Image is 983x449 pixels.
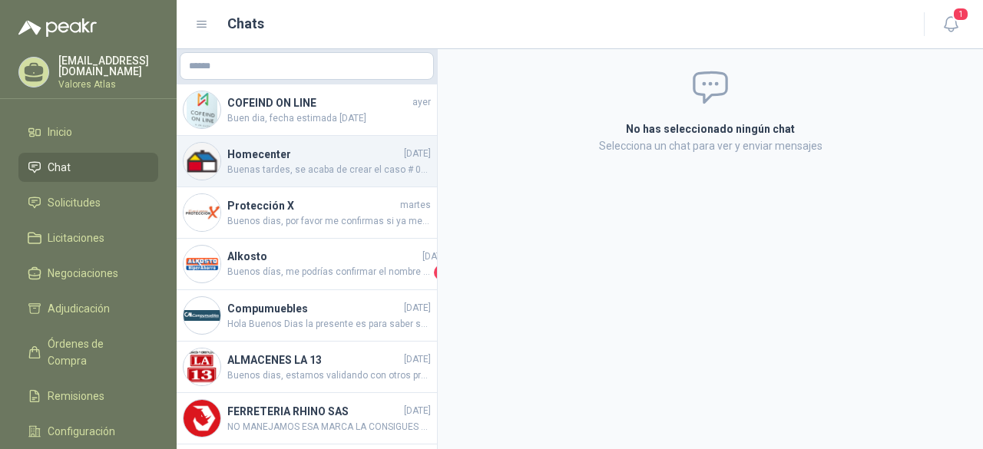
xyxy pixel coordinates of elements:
[48,194,101,211] span: Solicitudes
[58,55,158,77] p: [EMAIL_ADDRESS][DOMAIN_NAME]
[227,13,264,35] h1: Chats
[404,404,431,418] span: [DATE]
[422,249,449,264] span: [DATE]
[48,229,104,246] span: Licitaciones
[412,95,431,110] span: ayer
[227,403,401,420] h4: FERRETERIA RHINO SAS
[184,91,220,128] img: Company Logo
[227,197,397,214] h4: Protección X
[48,335,144,369] span: Órdenes de Compra
[404,301,431,315] span: [DATE]
[456,137,965,154] p: Selecciona un chat para ver y enviar mensajes
[184,348,220,385] img: Company Logo
[18,381,158,411] a: Remisiones
[18,117,158,147] a: Inicio
[48,300,110,317] span: Adjudicación
[48,265,118,282] span: Negociaciones
[177,136,437,187] a: Company LogoHomecenter[DATE]Buenas tardes, se acaba de crear el caso # 08415483. Estaremos inform...
[404,352,431,367] span: [DATE]
[177,290,437,342] a: Company LogoCompumuebles[DATE]Hola Buenos Dias la presente es para saber sobre el envio del escri...
[227,352,401,368] h4: ALMACENES LA 13
[227,317,431,332] span: Hola Buenos Dias la presente es para saber sobre el envio del escritorio decia fecha de entrega 8...
[456,121,965,137] h2: No has seleccionado ningún chat
[227,146,401,163] h4: Homecenter
[184,297,220,334] img: Company Logo
[48,159,71,176] span: Chat
[227,163,431,177] span: Buenas tardes, se acaba de crear el caso # 08415483. Estaremos informando los pasos a seguir.
[227,111,431,126] span: Buen dia, fecha estimada [DATE]
[184,400,220,437] img: Company Logo
[177,239,437,290] a: Company LogoAlkosto[DATE]Buenos días, me podrías confirmar el nombre de la persona que recibe el ...
[18,188,158,217] a: Solicitudes
[227,248,419,265] h4: Alkosto
[18,329,158,375] a: Órdenes de Compra
[48,124,72,140] span: Inicio
[177,342,437,393] a: Company LogoALMACENES LA 13[DATE]Buenos dias, estamos validando con otros proveedores otras opcio...
[952,7,969,21] span: 1
[434,265,449,280] span: 1
[18,223,158,253] a: Licitaciones
[184,246,220,282] img: Company Logo
[48,388,104,404] span: Remisiones
[227,420,431,434] span: NO MANEJAMOS ESA MARCA LA CONSIGUES EN HOME CENTER
[184,143,220,180] img: Company Logo
[400,198,431,213] span: martes
[227,214,431,229] span: Buenos dias, por favor me confirmas si ya me enviaste los elementos del botiquin. muchas gracias.
[177,84,437,136] a: Company LogoCOFEIND ON LINEayerBuen dia, fecha estimada [DATE]
[18,259,158,288] a: Negociaciones
[184,194,220,231] img: Company Logo
[177,187,437,239] a: Company LogoProtección XmartesBuenos dias, por favor me confirmas si ya me enviaste los elementos...
[227,265,431,280] span: Buenos días, me podrías confirmar el nombre de la persona que recibe el microondas?, en la guía d...
[227,300,401,317] h4: Compumuebles
[177,393,437,444] a: Company LogoFERRETERIA RHINO SAS[DATE]NO MANEJAMOS ESA MARCA LA CONSIGUES EN HOME CENTER
[18,153,158,182] a: Chat
[227,94,409,111] h4: COFEIND ON LINE
[58,80,158,89] p: Valores Atlas
[48,423,115,440] span: Configuración
[18,294,158,323] a: Adjudicación
[227,368,431,383] span: Buenos dias, estamos validando con otros proveedores otras opciones.
[18,417,158,446] a: Configuración
[18,18,97,37] img: Logo peakr
[937,11,965,38] button: 1
[404,147,431,161] span: [DATE]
